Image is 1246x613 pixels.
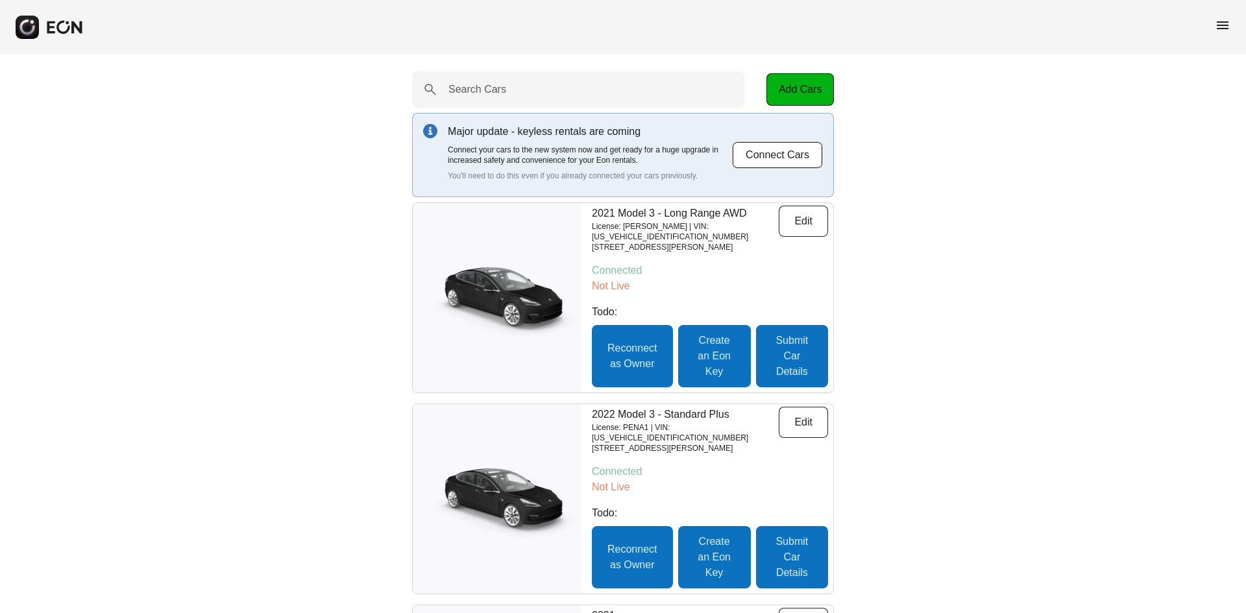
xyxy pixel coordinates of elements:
[678,325,751,387] button: Create an Eon Key
[779,407,828,438] button: Edit
[592,221,779,242] p: License: [PERSON_NAME] | VIN: [US_VEHICLE_IDENTIFICATION_NUMBER]
[592,407,779,422] p: 2022 Model 3 - Standard Plus
[592,206,779,221] p: 2021 Model 3 - Long Range AWD
[732,141,823,169] button: Connect Cars
[592,505,828,521] p: Todo:
[1215,18,1230,33] span: menu
[766,73,834,106] button: Add Cars
[779,206,828,237] button: Edit
[592,464,828,479] p: Connected
[448,145,732,165] p: Connect your cars to the new system now and get ready for a huge upgrade in increased safety and ...
[592,242,779,252] p: [STREET_ADDRESS][PERSON_NAME]
[592,263,828,278] p: Connected
[448,82,506,97] label: Search Cars
[448,171,732,181] p: You'll need to do this even if you already connected your cars previously.
[423,124,437,138] img: info
[756,526,828,588] button: Submit Car Details
[592,304,828,320] p: Todo:
[592,526,673,588] button: Reconnect as Owner
[678,526,751,588] button: Create an Eon Key
[756,325,828,387] button: Submit Car Details
[592,443,779,453] p: [STREET_ADDRESS][PERSON_NAME]
[592,325,673,387] button: Reconnect as Owner
[592,278,828,294] p: Not Live
[413,256,581,340] img: car
[592,422,779,443] p: License: PENA1 | VIN: [US_VEHICLE_IDENTIFICATION_NUMBER]
[448,124,732,139] p: Major update - keyless rentals are coming
[413,457,581,541] img: car
[592,479,828,495] p: Not Live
